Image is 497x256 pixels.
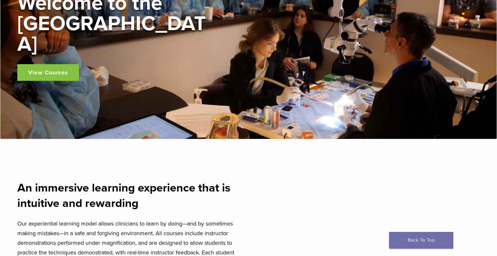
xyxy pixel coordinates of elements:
[389,232,453,249] a: Back To Top
[17,64,79,81] a: View Courses
[17,181,230,210] strong: An immersive learning experience that is intuitive and rewarding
